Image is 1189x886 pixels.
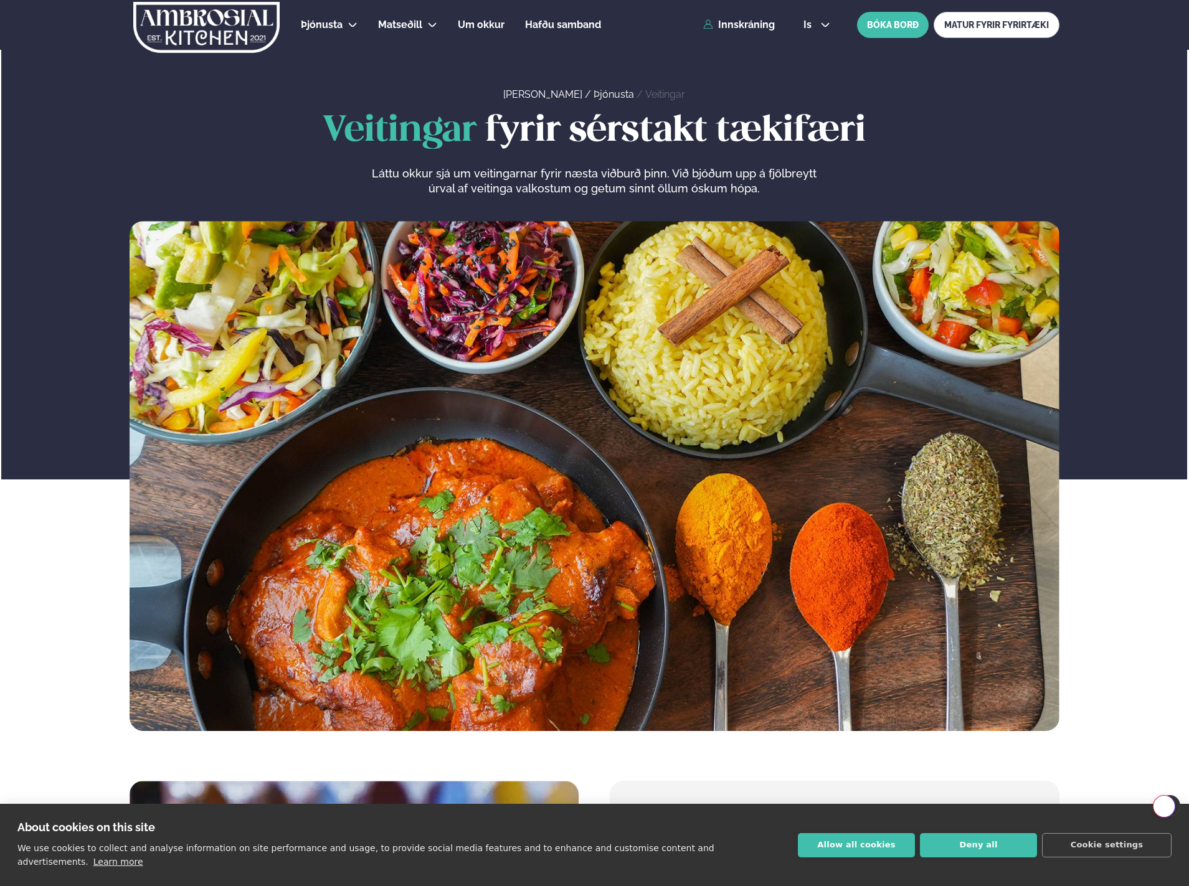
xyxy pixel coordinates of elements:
a: Innskráning [703,19,775,31]
a: Veitingar [645,88,685,100]
a: Þjónusta [301,17,343,32]
button: is [793,20,840,30]
span: Matseðill [378,19,422,31]
img: image alt [130,221,1059,731]
a: Learn more [93,857,143,867]
a: Hafðu samband [525,17,601,32]
a: Um okkur [458,17,504,32]
button: Deny all [920,833,1037,857]
img: logo [132,2,281,53]
a: Þjónusta [594,88,634,100]
span: Veitingar [323,114,477,148]
button: Allow all cookies [798,833,915,857]
span: Um okkur [458,19,504,31]
button: BÓKA BORÐ [857,12,929,38]
strong: About cookies on this site [17,821,155,834]
span: is [803,20,815,30]
a: Matseðill [378,17,422,32]
p: We use cookies to collect and analyse information on site performance and usage, to provide socia... [17,843,714,867]
p: Láttu okkur sjá um veitingarnar fyrir næsta viðburð þinn. Við bjóðum upp á fjölbreytt úrval af ve... [359,166,830,196]
span: / [585,88,594,100]
h1: fyrir sérstakt tækifæri [130,111,1059,151]
span: Hafðu samband [525,19,601,31]
button: Cookie settings [1042,833,1172,857]
a: MATUR FYRIR FYRIRTÆKI [934,12,1059,38]
span: / [637,88,645,100]
a: [PERSON_NAME] [503,88,582,100]
span: Þjónusta [301,19,343,31]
